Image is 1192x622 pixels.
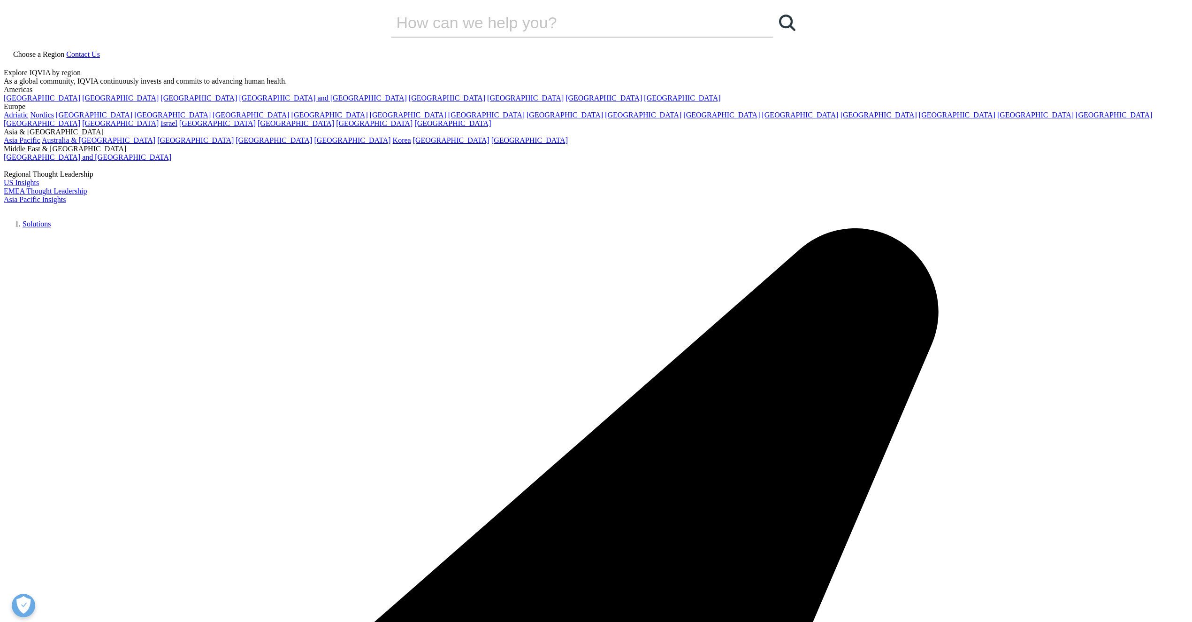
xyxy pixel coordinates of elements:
[160,119,177,127] a: Israel
[30,111,54,119] a: Nordics
[370,111,446,119] a: [GEOGRAPHIC_DATA]
[391,8,747,37] input: Search
[4,102,1188,111] div: Europe
[4,195,66,203] a: Asia Pacific Insights
[491,136,568,144] a: [GEOGRAPHIC_DATA]
[527,111,603,119] a: [GEOGRAPHIC_DATA]
[393,136,411,144] a: Korea
[762,111,838,119] a: [GEOGRAPHIC_DATA]
[82,94,159,102] a: [GEOGRAPHIC_DATA]
[236,136,312,144] a: [GEOGRAPHIC_DATA]
[179,119,256,127] a: [GEOGRAPHIC_DATA]
[13,50,64,58] span: Choose a Region
[773,8,802,37] a: Search
[4,153,171,161] a: [GEOGRAPHIC_DATA] and [GEOGRAPHIC_DATA]
[4,86,1188,94] div: Americas
[12,594,35,617] button: Open Preferences
[213,111,289,119] a: [GEOGRAPHIC_DATA]
[4,111,28,119] a: Adriatic
[336,119,413,127] a: [GEOGRAPHIC_DATA]
[4,136,40,144] a: Asia Pacific
[779,15,795,31] svg: Search
[4,94,80,102] a: [GEOGRAPHIC_DATA]
[23,220,51,228] a: Solutions
[997,111,1074,119] a: [GEOGRAPHIC_DATA]
[258,119,334,127] a: [GEOGRAPHIC_DATA]
[134,111,211,119] a: [GEOGRAPHIC_DATA]
[565,94,642,102] a: [GEOGRAPHIC_DATA]
[4,179,39,187] a: US Insights
[409,94,485,102] a: [GEOGRAPHIC_DATA]
[66,50,100,58] a: Contact Us
[448,111,525,119] a: [GEOGRAPHIC_DATA]
[919,111,995,119] a: [GEOGRAPHIC_DATA]
[413,136,489,144] a: [GEOGRAPHIC_DATA]
[841,111,917,119] a: [GEOGRAPHIC_DATA]
[239,94,406,102] a: [GEOGRAPHIC_DATA] and [GEOGRAPHIC_DATA]
[4,128,1188,136] div: Asia & [GEOGRAPHIC_DATA]
[42,136,155,144] a: Australia & [GEOGRAPHIC_DATA]
[4,77,1188,86] div: As a global community, IQVIA continuously invests and commits to advancing human health.
[4,69,1188,77] div: Explore IQVIA by region
[414,119,491,127] a: [GEOGRAPHIC_DATA]
[291,111,368,119] a: [GEOGRAPHIC_DATA]
[1076,111,1152,119] a: [GEOGRAPHIC_DATA]
[605,111,681,119] a: [GEOGRAPHIC_DATA]
[4,187,87,195] a: EMEA Thought Leadership
[160,94,237,102] a: [GEOGRAPHIC_DATA]
[82,119,159,127] a: [GEOGRAPHIC_DATA]
[4,119,80,127] a: [GEOGRAPHIC_DATA]
[157,136,234,144] a: [GEOGRAPHIC_DATA]
[314,136,390,144] a: [GEOGRAPHIC_DATA]
[644,94,720,102] a: [GEOGRAPHIC_DATA]
[4,170,1188,179] div: Regional Thought Leadership
[683,111,760,119] a: [GEOGRAPHIC_DATA]
[56,111,132,119] a: [GEOGRAPHIC_DATA]
[4,145,1188,153] div: Middle East & [GEOGRAPHIC_DATA]
[487,94,564,102] a: [GEOGRAPHIC_DATA]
